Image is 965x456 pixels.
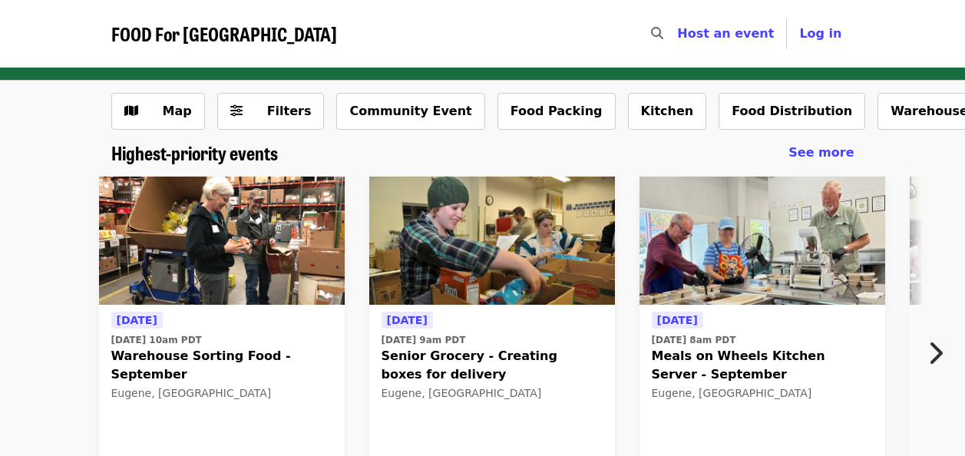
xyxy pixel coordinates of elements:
img: Meals on Wheels Kitchen Server - September organized by FOOD For Lane County [639,177,885,306]
span: [DATE] [657,314,698,326]
i: sliders-h icon [230,104,243,118]
time: [DATE] 10am PDT [111,333,202,347]
span: FOOD For [GEOGRAPHIC_DATA] [111,20,337,47]
a: See more [788,144,854,162]
a: Highest-priority events [111,142,278,164]
i: search icon [651,26,663,41]
div: Eugene, [GEOGRAPHIC_DATA] [111,387,332,400]
a: FOOD For [GEOGRAPHIC_DATA] [111,23,337,45]
i: chevron-right icon [927,339,943,368]
span: See more [788,145,854,160]
time: [DATE] 8am PDT [652,333,736,347]
button: Food Packing [497,93,616,130]
span: [DATE] [387,314,428,326]
i: map icon [124,104,138,118]
button: Log in [787,18,854,49]
span: Map [163,104,192,118]
div: Eugene, [GEOGRAPHIC_DATA] [652,387,873,400]
span: Log in [799,26,841,41]
div: Highest-priority events [99,142,867,164]
a: Host an event [677,26,774,41]
span: Meals on Wheels Kitchen Server - September [652,347,873,384]
span: Senior Grocery - Creating boxes for delivery [382,347,603,384]
img: Senior Grocery - Creating boxes for delivery organized by FOOD For Lane County [369,177,615,306]
time: [DATE] 9am PDT [382,333,466,347]
span: Highest-priority events [111,139,278,166]
button: Community Event [336,93,484,130]
span: Warehouse Sorting Food - September [111,347,332,384]
button: Kitchen [628,93,707,130]
div: Eugene, [GEOGRAPHIC_DATA] [382,387,603,400]
button: Food Distribution [719,93,865,130]
button: Next item [914,332,965,375]
button: Filters (0 selected) [217,93,325,130]
input: Search [673,15,685,52]
img: Warehouse Sorting Food - September organized by FOOD For Lane County [99,177,345,306]
button: Show map view [111,93,205,130]
span: Filters [267,104,312,118]
span: [DATE] [117,314,157,326]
